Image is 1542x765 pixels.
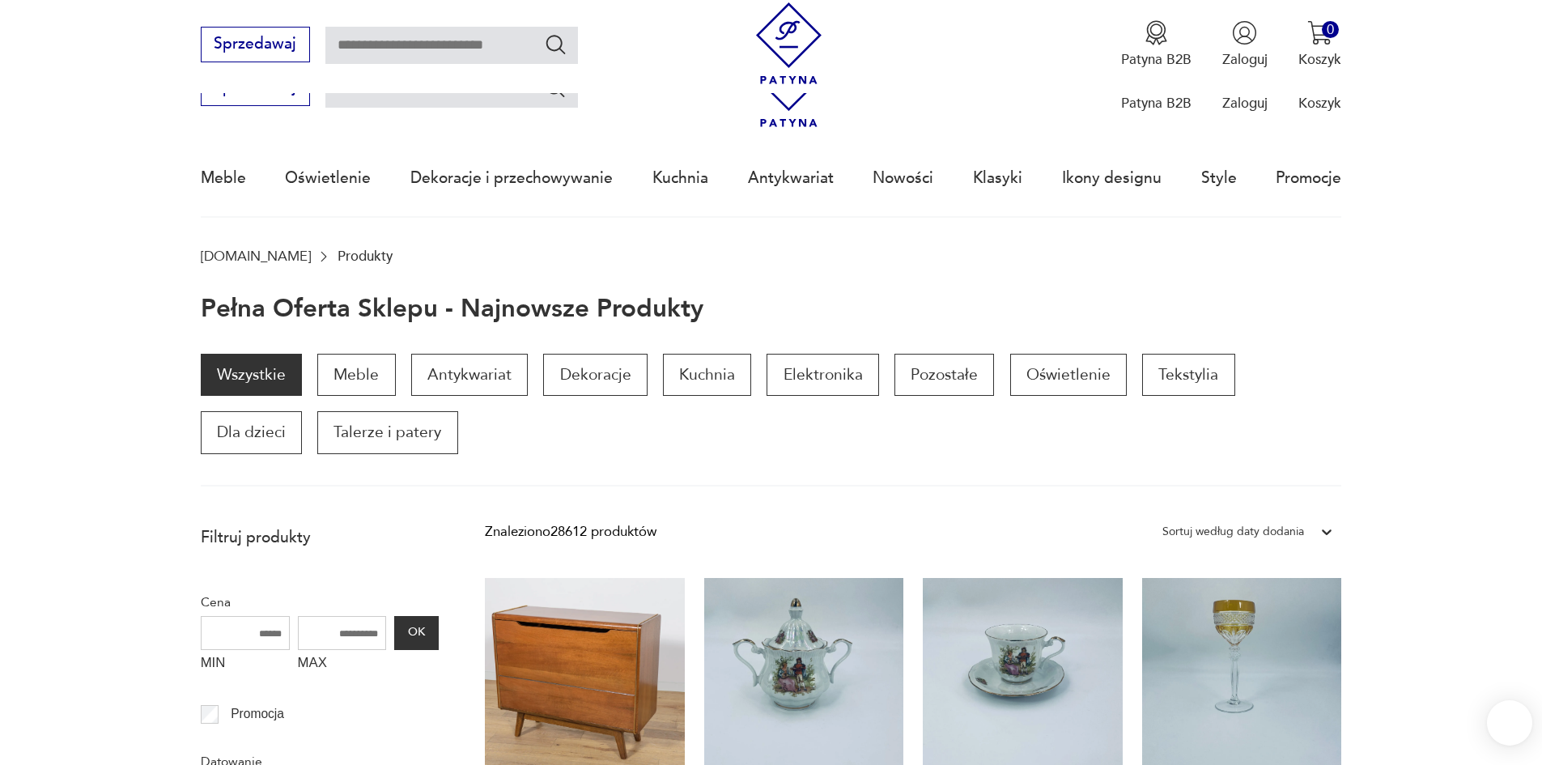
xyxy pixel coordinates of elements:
button: Patyna B2B [1121,20,1192,69]
a: Ikona medaluPatyna B2B [1121,20,1192,69]
a: Meble [201,141,246,215]
img: Ikona koszyka [1307,20,1332,45]
img: Ikona medalu [1144,20,1169,45]
button: Szukaj [544,76,567,100]
p: Patyna B2B [1121,94,1192,113]
div: Sortuj według daty dodania [1162,521,1304,542]
a: Pozostałe [894,354,994,396]
p: Cena [201,592,439,613]
p: Zaloguj [1222,50,1268,69]
p: Patyna B2B [1121,50,1192,69]
a: Dekoracje [543,354,647,396]
p: Produkty [338,249,393,264]
a: Oświetlenie [1010,354,1127,396]
a: Promocje [1276,141,1341,215]
p: Koszyk [1298,50,1341,69]
a: Dekoracje i przechowywanie [410,141,613,215]
a: Kuchnia [663,354,751,396]
button: Zaloguj [1222,20,1268,69]
a: Sprzedawaj [201,83,310,96]
p: Zaloguj [1222,94,1268,113]
a: Antykwariat [411,354,528,396]
button: Sprzedawaj [201,27,310,62]
button: Szukaj [544,32,567,56]
a: Ikony designu [1062,141,1162,215]
a: Wszystkie [201,354,302,396]
a: Antykwariat [748,141,834,215]
iframe: Smartsupp widget button [1487,700,1532,746]
p: Filtruj produkty [201,527,439,548]
img: Ikonka użytkownika [1232,20,1257,45]
img: Patyna - sklep z meblami i dekoracjami vintage [748,2,830,84]
a: Nowości [873,141,933,215]
a: [DOMAIN_NAME] [201,249,311,264]
p: Koszyk [1298,94,1341,113]
label: MIN [201,650,290,681]
label: MAX [298,650,387,681]
a: Talerze i patery [317,411,457,453]
button: 0Koszyk [1298,20,1341,69]
button: OK [394,616,438,650]
a: Oświetlenie [285,141,371,215]
a: Dla dzieci [201,411,302,453]
a: Style [1201,141,1237,215]
a: Elektronika [767,354,878,396]
p: Promocja [231,703,284,725]
div: 0 [1322,21,1339,38]
a: Klasyki [973,141,1022,215]
a: Tekstylia [1142,354,1234,396]
a: Meble [317,354,395,396]
a: Kuchnia [652,141,708,215]
h1: Pełna oferta sklepu - najnowsze produkty [201,295,703,323]
a: Sprzedawaj [201,39,310,52]
div: Znaleziono 28612 produktów [485,521,656,542]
